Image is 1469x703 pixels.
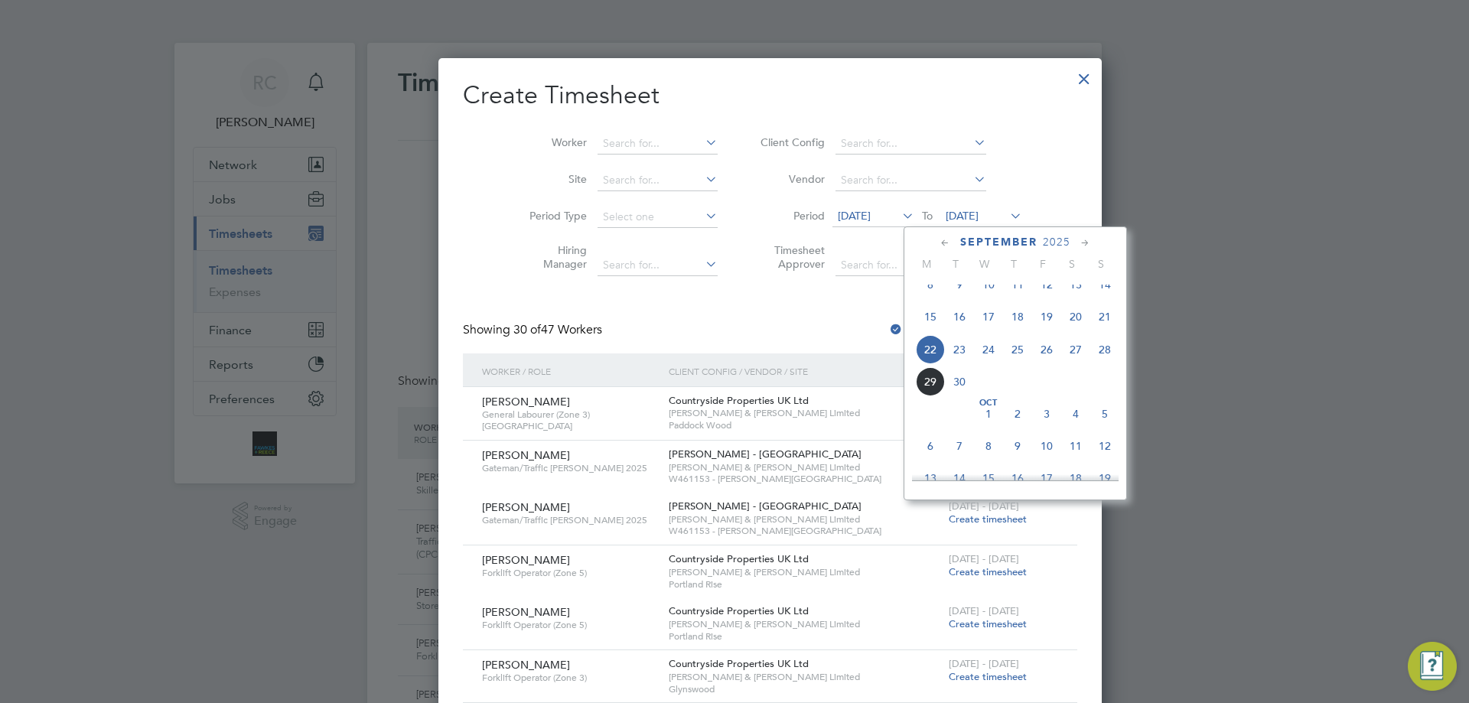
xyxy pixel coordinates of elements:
[518,243,587,271] label: Hiring Manager
[916,464,945,493] span: 13
[916,367,945,396] span: 29
[482,553,570,567] span: [PERSON_NAME]
[482,462,657,474] span: Gateman/Traffic [PERSON_NAME] 2025
[756,243,825,271] label: Timesheet Approver
[1090,335,1119,364] span: 28
[916,335,945,364] span: 22
[513,322,602,337] span: 47 Workers
[941,257,970,271] span: T
[482,605,570,619] span: [PERSON_NAME]
[1061,270,1090,299] span: 13
[945,335,974,364] span: 23
[949,617,1027,630] span: Create timesheet
[974,302,1003,331] span: 17
[1003,431,1032,461] span: 9
[949,500,1019,513] span: [DATE] - [DATE]
[974,399,1003,407] span: Oct
[999,257,1028,271] span: T
[1061,335,1090,364] span: 27
[482,395,570,408] span: [PERSON_NAME]
[1061,464,1090,493] span: 18
[917,206,937,226] span: To
[482,448,570,462] span: [PERSON_NAME]
[974,464,1003,493] span: 15
[946,209,979,223] span: [DATE]
[1090,302,1119,331] span: 21
[974,399,1003,428] span: 1
[669,461,941,474] span: [PERSON_NAME] & [PERSON_NAME] Limited
[1032,464,1061,493] span: 17
[835,170,986,191] input: Search for...
[669,566,941,578] span: [PERSON_NAME] & [PERSON_NAME] Limited
[960,236,1037,249] span: September
[888,322,1044,337] label: Hide created timesheets
[1086,257,1116,271] span: S
[1061,302,1090,331] span: 20
[669,473,941,485] span: W461153 - [PERSON_NAME][GEOGRAPHIC_DATA]
[1043,236,1070,249] span: 2025
[1003,270,1032,299] span: 11
[669,525,941,537] span: W461153 - [PERSON_NAME][GEOGRAPHIC_DATA]
[756,135,825,149] label: Client Config
[1061,431,1090,461] span: 11
[974,270,1003,299] span: 10
[482,619,657,631] span: Forklift Operator (Zone 5)
[1003,399,1032,428] span: 2
[665,353,945,389] div: Client Config / Vendor / Site
[1057,257,1086,271] span: S
[669,604,809,617] span: Countryside Properties UK Ltd
[970,257,999,271] span: W
[949,552,1019,565] span: [DATE] - [DATE]
[1028,257,1057,271] span: F
[1061,399,1090,428] span: 4
[518,135,587,149] label: Worker
[482,567,657,579] span: Forklift Operator (Zone 5)
[949,604,1019,617] span: [DATE] - [DATE]
[1090,464,1119,493] span: 19
[949,565,1027,578] span: Create timesheet
[669,630,941,643] span: Portland Rise
[669,683,941,695] span: Glynswood
[598,255,718,276] input: Search for...
[669,578,941,591] span: Portland Rise
[1032,270,1061,299] span: 12
[1090,399,1119,428] span: 5
[1032,302,1061,331] span: 19
[1032,335,1061,364] span: 26
[482,658,570,672] span: [PERSON_NAME]
[1090,431,1119,461] span: 12
[756,172,825,186] label: Vendor
[669,448,862,461] span: [PERSON_NAME] - [GEOGRAPHIC_DATA]
[945,464,974,493] span: 14
[949,513,1027,526] span: Create timesheet
[835,133,986,155] input: Search for...
[669,513,941,526] span: [PERSON_NAME] & [PERSON_NAME] Limited
[669,419,941,431] span: Paddock Wood
[1090,270,1119,299] span: 14
[669,657,809,670] span: Countryside Properties UK Ltd
[669,618,941,630] span: [PERSON_NAME] & [PERSON_NAME] Limited
[1003,464,1032,493] span: 16
[463,322,605,338] div: Showing
[513,322,541,337] span: 30 of
[598,207,718,228] input: Select one
[1032,399,1061,428] span: 3
[945,270,974,299] span: 9
[598,133,718,155] input: Search for...
[598,170,718,191] input: Search for...
[835,255,986,276] input: Search for...
[838,209,871,223] span: [DATE]
[1032,431,1061,461] span: 10
[945,367,974,396] span: 30
[756,209,825,223] label: Period
[518,209,587,223] label: Period Type
[1003,335,1032,364] span: 25
[949,657,1019,670] span: [DATE] - [DATE]
[463,80,1077,112] h2: Create Timesheet
[1408,642,1457,691] button: Engage Resource Center
[482,500,570,514] span: [PERSON_NAME]
[974,335,1003,364] span: 24
[974,431,1003,461] span: 8
[669,500,862,513] span: [PERSON_NAME] - [GEOGRAPHIC_DATA]
[916,270,945,299] span: 8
